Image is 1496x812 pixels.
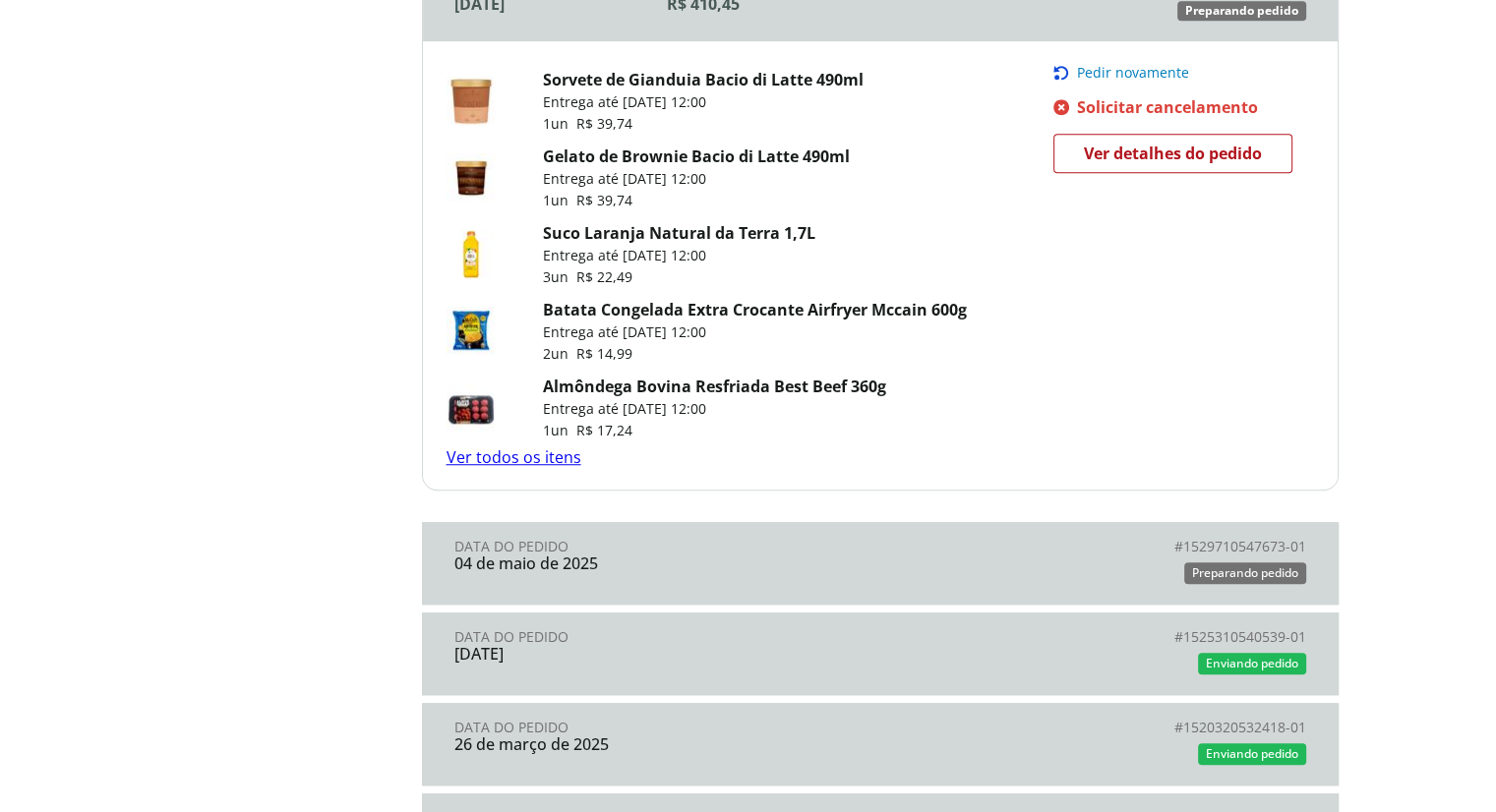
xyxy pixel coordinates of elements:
[543,114,576,133] span: 1 un
[454,720,880,735] div: Data do Pedido
[576,344,632,363] span: R$ 14,99
[1077,96,1258,118] span: Solicitar cancelamento
[576,114,632,133] span: R$ 39,74
[543,344,576,363] span: 2 un
[576,191,632,209] span: R$ 39,74
[447,77,496,126] img: Sorvete de Gianduia Bacio di Latte 490ml
[576,421,632,439] span: R$ 17,24
[454,735,880,753] div: 26 de março de 2025
[422,522,1339,605] a: Data do Pedido04 de maio de 2025#1529710547673-01Preparando pedido
[880,539,1306,554] div: # 1529710547673-01
[543,299,967,320] a: Batata Congelada Extra Crocante Airfryer Mccain 600g
[1206,655,1298,671] span: Enviando pedido
[880,720,1306,735] div: # 1520320532418-01
[447,230,496,279] img: Suco Laranja Natural Da Terra 1,7L
[447,446,581,468] a: Ver todos os itens
[454,539,880,554] div: Data do Pedido
[576,267,632,286] span: R$ 22,49
[1077,65,1189,81] span: Pedir novamente
[454,554,880,572] div: 04 de maio de 2025
[447,307,496,356] img: Batata Congelada Extra Crocante Airfryer Mccain 600g
[543,222,815,244] a: Suco Laranja Natural da Terra 1,7L
[422,703,1339,785] a: Data do Pedido26 de março de 2025#1520320532418-01Enviando pedido
[543,191,576,209] span: 1 un
[543,322,967,342] p: Entrega até [DATE] 12:00
[543,92,864,112] p: Entrega até [DATE] 12:00
[1206,745,1298,762] span: Enviando pedido
[447,383,496,433] img: Almôndega Bovina Resfriada Best Beef 360g
[454,645,880,663] div: [DATE]
[447,153,496,203] img: Gelato de Brownie Bacio di Latte 490ml
[543,145,850,167] a: Gelato de Brownie Bacio di Latte 490ml
[454,629,880,645] div: Data do Pedido
[543,421,576,439] span: 1 un
[543,267,576,286] span: 3 un
[543,399,886,419] p: Entrega até [DATE] 12:00
[1192,564,1298,581] span: Preparando pedido
[543,69,864,90] a: Sorvete de Gianduia Bacio di Latte 490ml
[1084,139,1262,168] span: Ver detalhes do pedido
[1053,65,1305,81] button: Pedir novamente
[880,629,1306,645] div: # 1525310540539-01
[543,376,886,397] a: Almôndega Bovina Resfriada Best Beef 360g
[543,246,815,265] p: Entrega até [DATE] 12:00
[543,169,850,189] p: Entrega até [DATE] 12:00
[1053,96,1305,118] a: Solicitar cancelamento
[422,612,1339,695] a: Data do Pedido[DATE]#1525310540539-01Enviando pedido
[1053,134,1292,173] a: Ver detalhes do pedido
[1185,3,1298,19] span: Preparando pedido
